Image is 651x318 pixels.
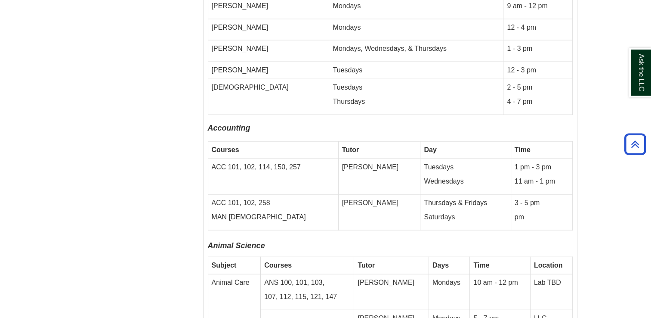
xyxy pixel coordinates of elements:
[507,44,568,54] p: 1 - 3 pm
[470,274,530,310] td: 10 am - 12 pm
[212,23,326,33] p: [PERSON_NAME]
[338,194,420,230] td: [PERSON_NAME]
[534,278,569,288] p: Lab TBD
[429,274,470,310] td: Mondays
[515,198,569,208] p: 3 - 5 pm
[208,124,250,132] span: Accounting
[212,146,239,153] strong: Courses
[333,97,500,107] p: Thursdays
[329,62,503,79] td: Tuesdays
[424,162,507,172] p: Tuesdays
[515,177,569,187] p: 11 am - 1 pm
[507,83,568,93] p: 2 - 5 pm
[424,177,507,187] p: Wednesdays
[507,97,568,107] p: 4 - 7 pm
[621,138,649,150] a: Back to Top
[358,262,375,269] strong: Tutor
[333,44,500,54] p: Mondays, Wednesdays, & Thursdays
[212,212,335,222] p: MAN [DEMOGRAPHIC_DATA]
[212,262,237,269] strong: Subject
[503,62,572,79] td: 12 - 3 pm
[432,262,449,269] b: Days
[208,159,338,195] td: ACC 101, 102, 114, 150, 257
[515,146,531,153] strong: Time
[212,198,335,208] p: ACC 101, 102, 258
[208,62,329,79] td: [PERSON_NAME]
[208,41,329,62] td: [PERSON_NAME]
[264,292,350,302] p: 107, 112, 115, 121, 147
[424,198,507,208] p: Thursdays & Fridays
[329,19,503,41] td: Mondays
[333,1,500,11] p: Mondays
[424,146,436,153] strong: Day
[338,159,420,195] td: [PERSON_NAME]
[342,146,359,153] strong: Tutor
[208,241,265,250] i: Animal Science
[534,262,563,269] b: Location
[333,83,500,93] p: Tuesdays
[503,19,572,41] td: 12 - 4 pm
[424,212,507,222] p: Saturdays
[515,212,569,222] p: pm
[515,162,569,172] p: 1 pm - 3 pm
[264,278,350,288] p: ANS 100, 101, 103,
[354,274,429,310] td: [PERSON_NAME]
[473,262,489,269] strong: Time
[208,79,329,115] td: [DEMOGRAPHIC_DATA]
[264,262,292,269] strong: Courses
